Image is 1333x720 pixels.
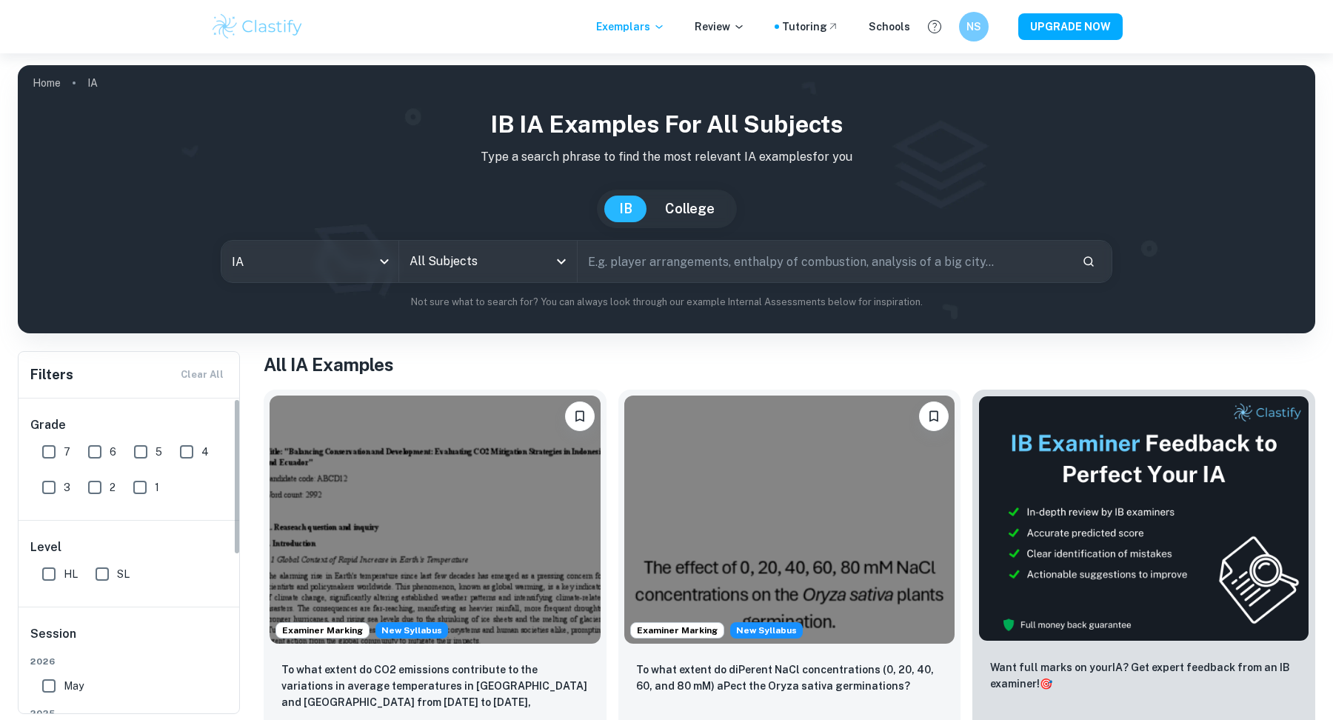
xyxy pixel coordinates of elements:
[33,73,61,93] a: Home
[30,295,1303,310] p: Not sure what to search for? You can always look through our example Internal Assessments below f...
[966,19,983,35] h6: NS
[201,444,209,460] span: 4
[270,396,601,644] img: ESS IA example thumbnail: To what extent do CO2 emissions contribu
[604,196,647,222] button: IB
[1018,13,1123,40] button: UPGRADE NOW
[276,624,369,637] span: Examiner Marking
[264,351,1315,378] h1: All IA Examples
[1076,249,1101,274] button: Search
[978,396,1309,641] img: Thumbnail
[30,416,229,434] h6: Grade
[375,622,448,639] div: Starting from the May 2026 session, the ESS IA requirements have changed. We created this exempla...
[624,396,955,644] img: ESS IA example thumbnail: To what extent do diPerent NaCl concentr
[551,251,572,272] button: Open
[64,678,84,694] span: May
[990,659,1297,692] p: Want full marks on your IA ? Get expert feedback from an IB examiner!
[631,624,724,637] span: Examiner Marking
[1040,678,1052,690] span: 🎯
[30,655,229,668] span: 2026
[919,401,949,431] button: Bookmark
[869,19,910,35] a: Schools
[922,14,947,39] button: Help and Feedback
[30,107,1303,142] h1: IB IA examples for all subjects
[578,241,1070,282] input: E.g. player arrangements, enthalpy of combustion, analysis of a big city...
[64,479,70,496] span: 3
[64,444,70,460] span: 7
[596,19,665,35] p: Exemplars
[650,196,729,222] button: College
[281,661,589,712] p: To what extent do CO2 emissions contribute to the variations in average temperatures in Indonesia...
[87,75,98,91] p: IA
[64,566,78,582] span: HL
[30,707,229,720] span: 2025
[30,539,229,556] h6: Level
[156,444,162,460] span: 5
[565,401,595,431] button: Bookmark
[110,479,116,496] span: 2
[210,12,304,41] img: Clastify logo
[959,12,989,41] button: NS
[730,622,803,639] span: New Syllabus
[30,148,1303,166] p: Type a search phrase to find the most relevant IA examples for you
[110,444,116,460] span: 6
[221,241,398,282] div: IA
[782,19,839,35] a: Tutoring
[375,622,448,639] span: New Syllabus
[30,364,73,385] h6: Filters
[18,65,1315,333] img: profile cover
[730,622,803,639] div: Starting from the May 2026 session, the ESS IA requirements have changed. We created this exempla...
[695,19,745,35] p: Review
[30,625,229,655] h6: Session
[636,661,943,694] p: To what extent do diPerent NaCl concentrations (0, 20, 40, 60, and 80 mM) aPect the Oryza sativa ...
[155,479,159,496] span: 1
[117,566,130,582] span: SL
